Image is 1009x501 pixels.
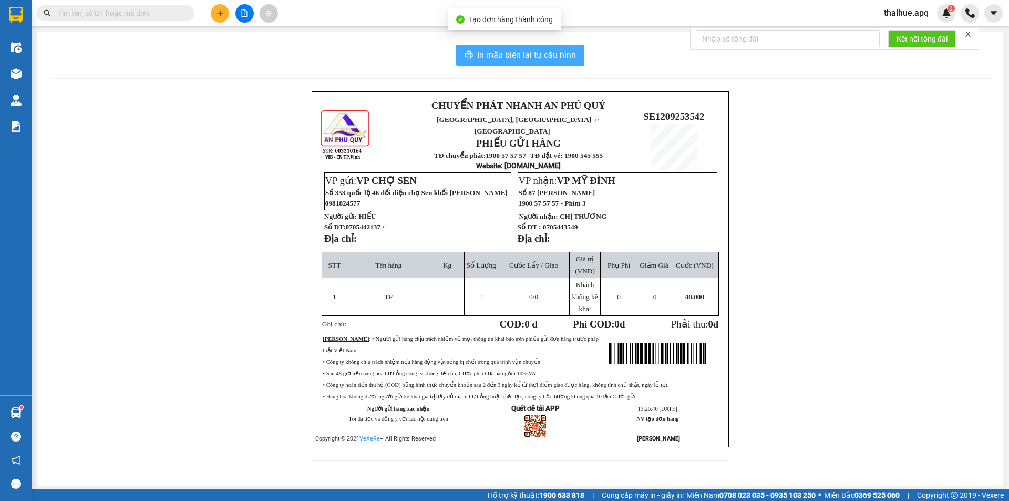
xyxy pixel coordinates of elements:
strong: 0708 023 035 - 0935 103 250 [719,491,816,499]
strong: : [DOMAIN_NAME] [476,161,561,170]
span: | [908,489,909,501]
strong: CHUYỂN PHÁT NHANH AN PHÚ QUÝ [30,8,106,43]
span: 0 [617,293,621,301]
span: STT [328,261,341,269]
button: caret-down [984,4,1003,23]
sup: 2 [948,5,955,12]
span: đ [713,319,718,330]
strong: COD: [500,319,538,330]
span: Miền Bắc [824,489,900,501]
span: In mẫu biên lai tự cấu hình [477,48,576,62]
strong: Người gửi: [324,212,357,220]
span: VP nhận: [519,175,616,186]
input: Tìm tên, số ĐT hoặc mã đơn [58,7,182,19]
span: [GEOGRAPHIC_DATA], [GEOGRAPHIC_DATA] ↔ [GEOGRAPHIC_DATA] [26,45,107,80]
strong: Số ĐT : [518,223,541,231]
span: Ghi chú: [322,320,346,328]
strong: Người gửi hàng xác nhận [367,406,430,412]
img: warehouse-icon [11,68,22,79]
span: 0 [653,293,657,301]
strong: [PERSON_NAME] [323,336,369,342]
span: Tôi đã đọc và đồng ý với các nội dung trên [348,416,448,422]
strong: Phí COD: đ [573,319,625,330]
span: • Công ty hoàn tiền thu hộ (COD) bằng hình thức chuyển khoản sau 2 đến 3 ngày kể từ thời điểm gia... [323,382,668,388]
span: Số 353 quốc lộ 46 đối diện chợ Sen khối [PERSON_NAME] [325,189,508,197]
img: warehouse-icon [11,42,22,53]
span: question-circle [11,432,21,442]
span: Phải thu: [671,319,718,330]
span: TP [385,293,393,301]
img: warehouse-icon [11,407,22,418]
span: copyright [951,492,958,499]
span: • Công ty không chịu trách nhiệm nếu hàng động vật sống bị chết trong quá trình vận chuyển [323,359,540,365]
span: 13:26:40 [DATE] [638,406,677,412]
strong: TĐ đặt vé: 1900 545 555 [530,151,603,159]
span: Tên hàng [375,261,401,269]
strong: Số ĐT: [324,223,384,231]
span: /0 [529,293,538,301]
span: Phụ Phí [608,261,630,269]
strong: 1900 57 57 57 - [486,151,530,159]
span: search [44,9,51,17]
span: check-circle [456,15,465,24]
strong: TĐ chuyển phát: [434,151,486,159]
strong: PHIẾU GỬI HÀNG [476,138,561,149]
button: printerIn mẫu biên lai tự cấu hình [456,45,584,66]
strong: 0369 525 060 [854,491,900,499]
span: notification [11,455,21,465]
span: aim [265,9,272,17]
span: : • Người gửi hàng chịu trách nhiệm về mọi thông tin khai báo trên phiếu gửi đơn hàng trước pháp ... [323,336,599,353]
span: file-add [241,9,248,17]
span: SE1209253542 [643,111,704,122]
span: 0 [708,319,713,330]
span: Cung cấp máy in - giấy in: [602,489,684,501]
span: 0 đ [524,319,537,330]
span: VP CHỢ SEN [356,175,416,186]
strong: [PERSON_NAME] [637,435,680,442]
button: plus [211,4,229,23]
span: Tạo đơn hàng thành công [469,15,553,24]
span: CHỊ THƯƠNG [560,212,606,220]
img: phone-icon [965,8,975,18]
input: Nhập số tổng đài [696,30,880,47]
span: Số 87 [PERSON_NAME] [519,189,595,197]
button: aim [260,4,278,23]
span: VP gửi: [325,175,417,186]
a: VeXeRe [359,435,380,442]
span: 0981824577 [325,199,361,207]
button: Kết nối tổng đài [888,30,956,47]
img: warehouse-icon [11,95,22,106]
strong: Quét để tải APP [511,404,560,412]
strong: Địa chỉ: [324,233,357,244]
span: Khách không kê khai [572,281,598,313]
span: plus [217,9,224,17]
span: 0705442137 / [345,223,384,231]
span: 1900 57 57 57 - Phím 3 [519,199,586,207]
span: printer [465,50,473,60]
span: Hỗ trợ kỹ thuật: [488,489,584,501]
span: HIẾU [358,212,376,220]
img: solution-icon [11,121,22,132]
sup: 1 [20,406,23,409]
strong: CHUYỂN PHÁT NHANH AN PHÚ QUÝ [431,100,605,111]
span: • Sau 48 giờ nếu hàng hóa hư hỏng công ty không đền bù, Cước phí chưa bao gồm 10% VAT. [323,371,539,376]
span: message [11,479,21,489]
img: logo-vxr [9,7,23,23]
span: Copyright © 2021 – All Rights Reserved [315,435,436,442]
img: logo [5,57,25,109]
strong: Địa chỉ: [518,233,550,244]
span: Số Lượng [467,261,496,269]
strong: 1900 633 818 [539,491,584,499]
span: caret-down [989,8,998,18]
span: Website [476,162,501,170]
span: 2 [949,5,953,12]
strong: NV tạo đơn hàng [636,416,678,422]
span: 1 [333,293,336,301]
span: 1 [480,293,484,301]
span: close [964,30,972,38]
strong: Người nhận: [519,212,558,220]
span: Cước (VNĐ) [676,261,714,269]
span: Kg [443,261,451,269]
span: • Hàng hóa không được người gửi kê khai giá trị đầy đủ mà bị hư hỏng hoặc thất lạc, công ty bồi t... [323,394,637,400]
span: 0 [615,319,620,330]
